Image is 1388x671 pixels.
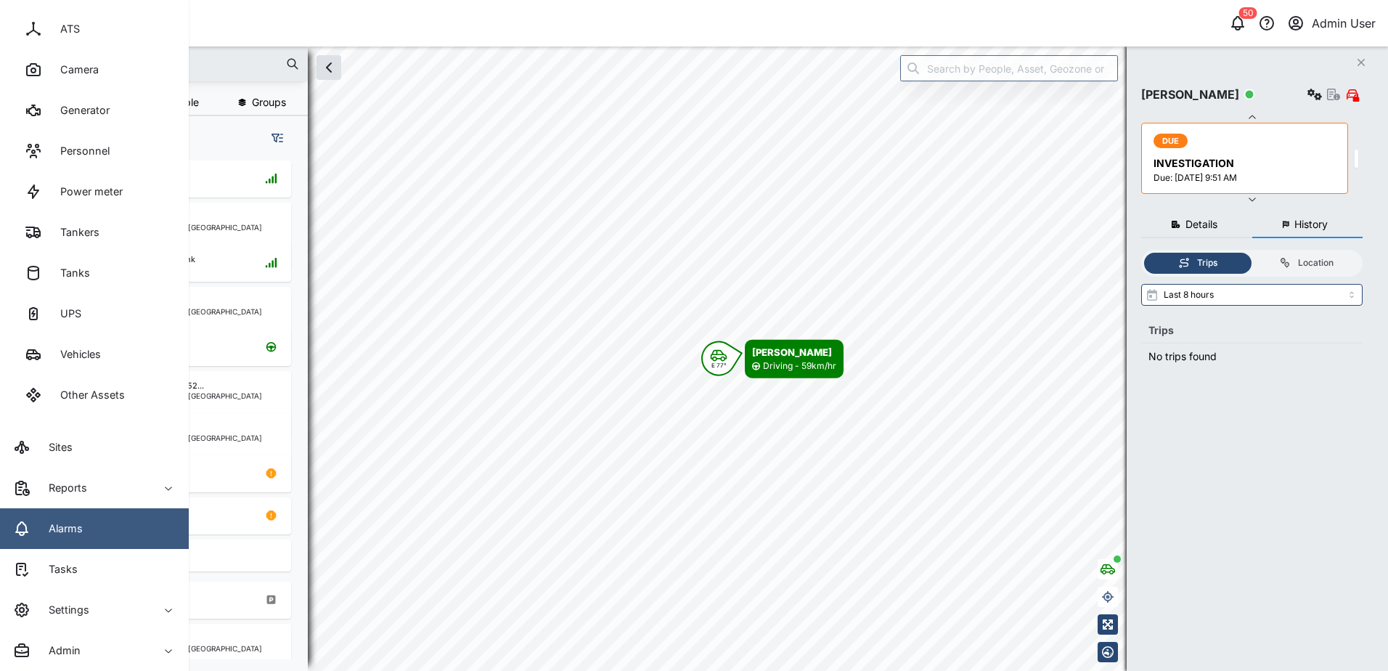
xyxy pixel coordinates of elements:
[701,340,844,378] div: Map marker
[1154,171,1339,185] div: Due: [DATE] 9:51 AM
[1148,349,1355,365] div: No trips found
[12,171,177,212] a: Power meter
[49,224,99,240] div: Tankers
[38,561,78,577] div: Tasks
[1312,15,1376,33] div: Admin User
[1185,219,1217,229] span: Details
[1141,284,1363,306] input: Select range
[38,521,83,537] div: Alarms
[1148,322,1355,338] div: Trips
[1239,7,1257,19] div: 50
[38,439,73,455] div: Sites
[752,345,836,359] div: [PERSON_NAME]
[12,49,177,90] a: Camera
[763,359,836,373] div: Driving - 59km/hr
[1286,13,1376,33] button: Admin User
[49,346,101,362] div: Vehicles
[46,46,1388,671] canvas: Map
[12,293,177,334] a: UPS
[1197,256,1217,270] div: Trips
[12,9,177,49] a: ATS
[12,90,177,131] a: Generator
[38,643,81,659] div: Admin
[49,387,125,403] div: Other Assets
[49,102,110,118] div: Generator
[1294,219,1328,229] span: History
[49,184,123,200] div: Power meter
[12,334,177,375] a: Vehicles
[12,375,177,415] a: Other Assets
[1154,155,1339,171] div: INVESTIGATION
[49,265,90,281] div: Tanks
[49,21,80,37] div: ATS
[49,306,81,322] div: UPS
[1162,134,1180,147] span: DUE
[49,143,110,159] div: Personnel
[12,253,177,293] a: Tanks
[12,212,177,253] a: Tankers
[38,480,87,496] div: Reports
[49,62,99,78] div: Camera
[1298,256,1334,270] div: Location
[252,97,286,107] span: Groups
[711,362,727,368] div: E 77°
[12,131,177,171] a: Personnel
[38,602,89,618] div: Settings
[900,55,1118,81] input: Search by People, Asset, Geozone or Place
[1141,86,1239,104] div: [PERSON_NAME]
